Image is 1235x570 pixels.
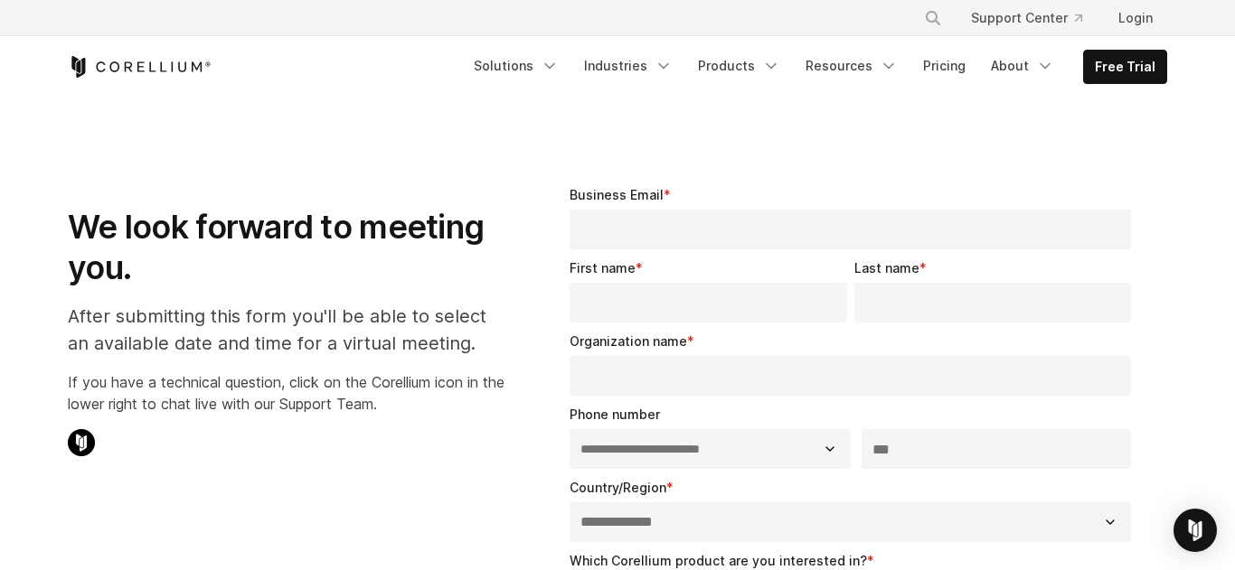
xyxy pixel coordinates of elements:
a: Support Center [957,2,1097,34]
span: First name [570,260,636,276]
a: Resources [795,50,909,82]
span: Business Email [570,187,664,202]
a: Solutions [463,50,570,82]
a: Pricing [912,50,976,82]
a: Free Trial [1084,51,1166,83]
span: Country/Region [570,480,666,495]
p: If you have a technical question, click on the Corellium icon in the lower right to chat live wit... [68,371,504,415]
a: Corellium Home [68,56,212,78]
span: Phone number [570,406,660,422]
div: Navigation Menu [463,50,1167,84]
div: Navigation Menu [902,2,1167,34]
span: Which Corellium product are you interested in? [570,553,867,568]
a: Products [687,50,791,82]
a: Login [1104,2,1167,34]
img: Corellium Chat Icon [68,429,95,456]
a: About [980,50,1065,82]
span: Last name [854,260,919,276]
a: Industries [573,50,683,82]
h1: We look forward to meeting you. [68,207,504,288]
button: Search [917,2,949,34]
p: After submitting this form you'll be able to select an available date and time for a virtual meet... [68,303,504,357]
span: Organization name [570,333,687,349]
div: Open Intercom Messenger [1174,509,1217,552]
